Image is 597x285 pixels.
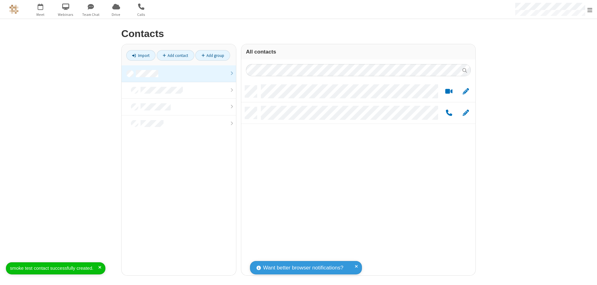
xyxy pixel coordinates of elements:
button: Call by phone [443,109,455,117]
iframe: Chat [581,269,592,281]
span: Calls [130,12,153,17]
button: Edit [460,109,472,117]
span: Drive [104,12,128,17]
div: smoke test contact successfully created. [10,265,98,272]
button: Start a video meeting [443,88,455,96]
span: Webinars [54,12,77,17]
img: QA Selenium DO NOT DELETE OR CHANGE [9,5,19,14]
span: Team Chat [79,12,103,17]
span: Meet [29,12,52,17]
a: Import [126,50,155,61]
div: grid [241,81,475,275]
h3: All contacts [246,49,471,55]
button: Edit [460,88,472,96]
a: Add group [195,50,230,61]
a: Add contact [157,50,194,61]
h2: Contacts [121,28,476,39]
span: Want better browser notifications? [263,264,343,272]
